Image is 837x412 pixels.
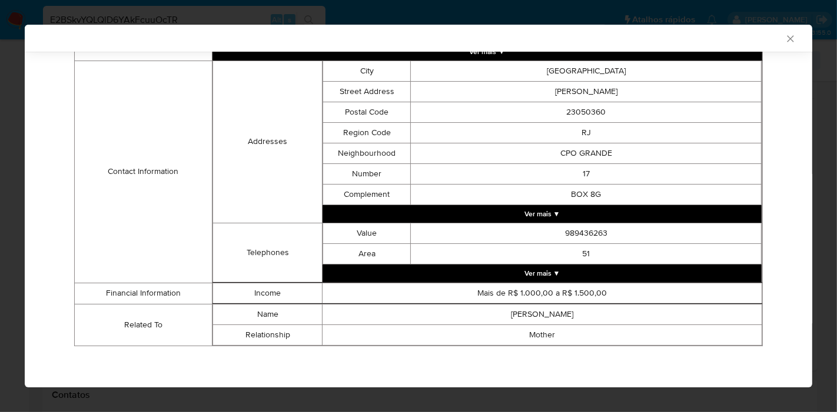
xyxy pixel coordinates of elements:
td: Financial Information [75,283,212,304]
td: Mother [323,324,762,345]
td: [PERSON_NAME] [323,304,762,324]
td: Contact Information [75,61,212,283]
td: 989436263 [411,223,762,243]
td: 23050360 [411,102,762,122]
td: Name [212,304,323,324]
button: Expand array [212,43,762,61]
div: closure-recommendation-modal [25,25,812,387]
td: Relationship [212,324,323,345]
td: 17 [411,163,762,184]
button: Expand array [323,205,762,223]
td: Neighbourhood [323,143,411,163]
td: Mais de R$ 1.000,00 a R$ 1.500,00 [323,283,762,303]
td: Number [323,163,411,184]
td: CPO GRANDE [411,143,762,163]
td: Postal Code [323,102,411,122]
td: 51 [411,243,762,264]
td: Complement [323,184,411,205]
button: Expand array [323,264,762,282]
td: Value [323,223,411,243]
td: BOX 8G [411,184,762,205]
button: Fechar a janela [785,33,795,43]
td: [PERSON_NAME] [411,81,762,102]
td: City [323,61,411,81]
td: Area [323,243,411,264]
td: [GEOGRAPHIC_DATA] [411,61,762,81]
td: Street Address [323,81,411,102]
td: Telephones [212,223,323,282]
td: Region Code [323,122,411,143]
td: Addresses [212,61,323,223]
td: Income [212,283,323,303]
td: RJ [411,122,762,143]
td: Related To [75,304,212,346]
